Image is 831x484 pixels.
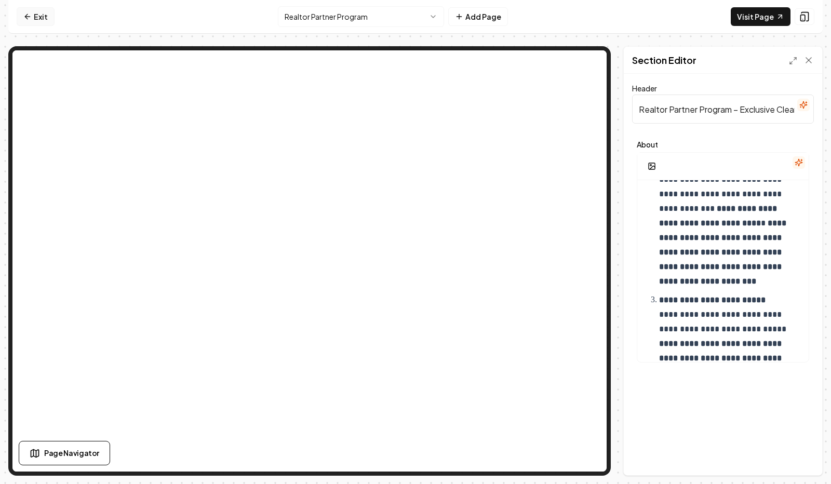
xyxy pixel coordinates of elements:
[44,448,99,459] span: Page Navigator
[637,141,809,148] label: About
[19,441,110,465] button: Page Navigator
[632,53,696,68] h2: Section Editor
[17,7,55,26] a: Exit
[448,7,508,26] button: Add Page
[632,84,657,93] label: Header
[731,7,790,26] a: Visit Page
[641,157,662,176] button: Add Image
[632,95,814,124] input: Header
